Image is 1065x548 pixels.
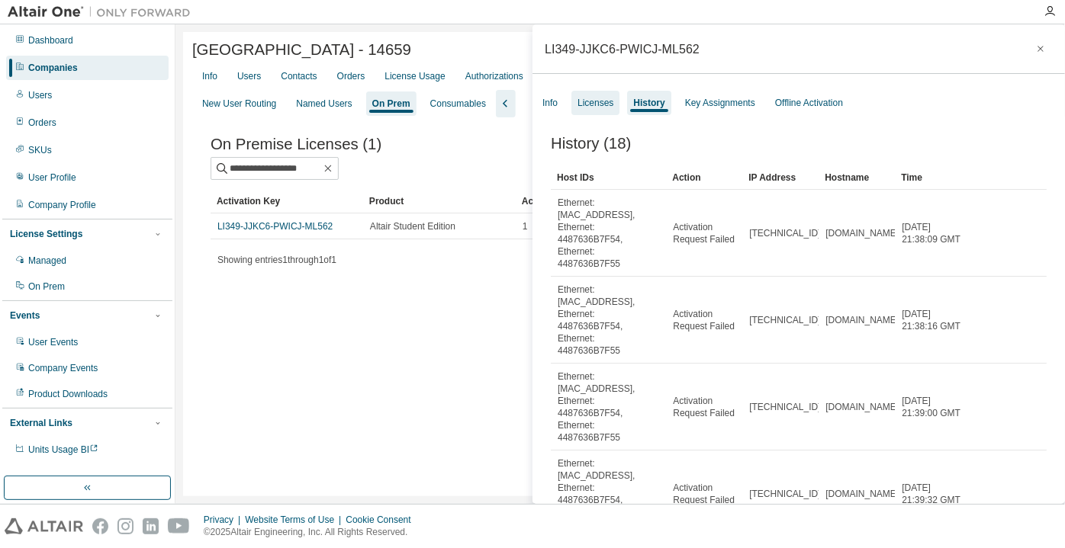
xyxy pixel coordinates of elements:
img: facebook.svg [92,518,108,534]
img: linkedin.svg [143,518,159,534]
span: [TECHNICAL_ID] [749,488,820,500]
span: Altair Student Edition [370,220,455,232]
span: Ethernet: [MAC_ADDRESS], Ethernet: 4487636B7F54, Ethernet: 4487636B7F55 [558,457,659,530]
div: Info [542,97,558,109]
span: Ethernet: [MAC_ADDRESS], Ethernet: 4487636B7F54, Ethernet: 4487636B7F55 [558,197,659,270]
img: Altair One [8,5,198,20]
div: External Links [10,417,72,429]
div: Named Users [296,98,352,110]
div: Dashboard [28,34,73,46]
span: 1 [523,220,528,232]
div: Orders [28,117,56,129]
div: Product Downloads [28,388,108,400]
div: Events [10,309,40,322]
div: IP Address [748,165,812,190]
span: [DATE] 21:39:00 GMT [902,395,964,419]
span: [DATE] 21:39:32 GMT [902,482,964,506]
div: Key Assignments [685,97,755,109]
div: Hostname [825,165,889,190]
div: SKUs [28,144,52,156]
span: [DOMAIN_NAME] [825,314,899,326]
div: History [633,97,664,109]
div: Privacy [204,514,245,526]
img: instagram.svg [117,518,134,534]
div: Users [237,70,261,82]
div: Host IDs [557,165,660,190]
div: On Prem [28,280,65,293]
div: Info [202,70,217,82]
div: On Prem [372,98,410,110]
div: LI349-JJKC6-PWICJ-ML562 [545,43,700,55]
span: On Premise Licenses (1) [211,136,381,153]
span: [TECHNICAL_ID] [749,401,820,413]
div: Activation Key [217,189,357,213]
div: Users [28,89,52,101]
span: [DOMAIN_NAME] [825,227,899,239]
span: Showing entries 1 through 1 of 1 [217,255,336,265]
div: License Usage [384,70,445,82]
span: [TECHNICAL_ID] [749,314,820,326]
span: History (18) [551,135,631,152]
span: Ethernet: [MAC_ADDRESS], Ethernet: 4487636B7F54, Ethernet: 4487636B7F55 [558,284,659,357]
div: Offline Activation [775,97,843,109]
div: Activation Allowed [522,189,662,213]
div: Licenses [578,97,613,109]
div: Consumables [430,98,486,110]
div: Action [672,165,736,190]
a: LI349-JJKC6-PWICJ-ML562 [217,221,333,232]
img: altair_logo.svg [5,518,83,534]
div: Website Terms of Use [245,514,346,526]
span: [DATE] 21:38:16 GMT [902,308,964,332]
div: Companies [28,62,78,74]
div: Cookie Consent [346,514,420,526]
div: Product [369,189,510,213]
span: Activation Request Failed [673,395,735,419]
div: New User Routing [202,98,276,110]
div: Company Profile [28,199,96,211]
span: Ethernet: [MAC_ADDRESS], Ethernet: 4487636B7F54, Ethernet: 4487636B7F55 [558,370,659,444]
span: [DOMAIN_NAME] [825,488,899,500]
div: Contacts [281,70,317,82]
div: User Events [28,336,78,348]
div: License Settings [10,228,82,240]
p: © 2025 Altair Engineering, Inc. All Rights Reserved. [204,526,420,539]
span: Activation Request Failed [673,221,735,245]
img: youtube.svg [168,518,190,534]
span: [DOMAIN_NAME] [825,401,899,413]
span: [DATE] 21:38:09 GMT [902,221,964,245]
div: Orders [337,70,365,82]
span: Activation Request Failed [673,308,735,332]
span: [TECHNICAL_ID] [749,227,820,239]
div: Time [901,165,965,190]
div: Company Events [28,362,98,374]
span: [GEOGRAPHIC_DATA] - 14659 [192,41,411,59]
div: Authorizations [465,70,523,82]
div: User Profile [28,171,76,184]
span: Units Usage BI [28,444,98,455]
span: Activation Request Failed [673,482,735,506]
div: Managed [28,255,66,267]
